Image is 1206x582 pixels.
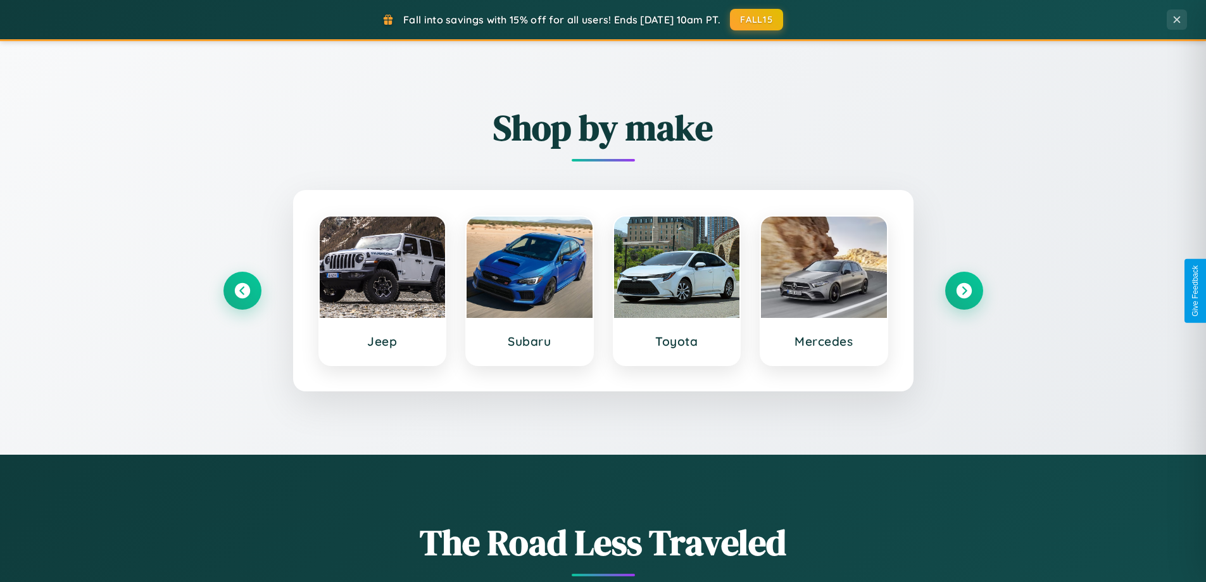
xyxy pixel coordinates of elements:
[403,13,720,26] span: Fall into savings with 15% off for all users! Ends [DATE] 10am PT.
[774,334,874,349] h3: Mercedes
[223,518,983,567] h1: The Road Less Traveled
[730,9,783,30] button: FALL15
[332,334,433,349] h3: Jeep
[627,334,727,349] h3: Toyota
[223,103,983,152] h2: Shop by make
[479,334,580,349] h3: Subaru
[1191,265,1200,317] div: Give Feedback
